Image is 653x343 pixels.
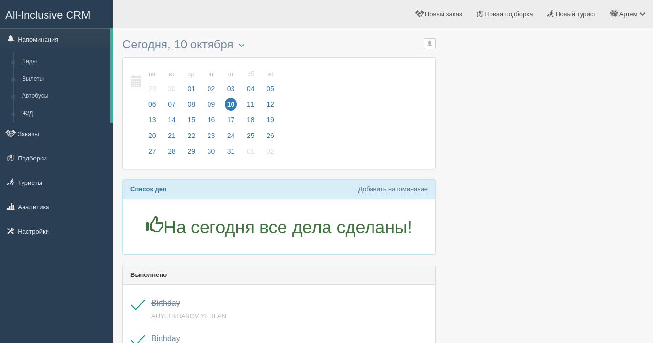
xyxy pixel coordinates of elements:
[151,312,226,320] a: AUYELKHANOV YERLAN
[202,146,221,161] a: 30
[225,129,237,142] span: 24
[244,129,257,142] span: 25
[261,114,277,130] a: 19
[185,145,198,158] span: 29
[165,129,178,142] span: 21
[165,145,178,158] span: 28
[202,65,221,99] a: чт 02
[146,145,159,158] span: 27
[205,98,218,111] span: 09
[264,129,277,142] span: 26
[241,99,260,114] a: 11
[241,65,260,99] a: сб 04
[185,114,198,126] span: 15
[358,185,428,193] a: Добавить напоминание
[205,70,218,79] small: чт
[185,98,198,111] span: 08
[244,114,257,126] span: 18
[163,114,181,130] a: 14
[163,146,181,161] a: 28
[261,130,277,146] a: 26
[185,70,198,79] small: ср
[151,299,180,307] a: Birthday
[143,114,162,130] a: 13
[182,114,201,130] a: 15
[222,146,240,161] a: 31
[261,99,277,114] a: 12
[244,70,257,79] small: сб
[425,10,462,18] span: Новый заказ
[163,130,181,146] a: 21
[18,105,110,123] a: Ж/Д
[185,82,198,95] span: 01
[182,146,201,161] a: 29
[556,10,596,18] span: Новый турист
[146,114,159,126] span: 13
[485,10,533,18] span: Новая подборка
[241,114,260,130] a: 18
[225,82,237,95] span: 03
[185,129,198,142] span: 22
[122,38,436,52] h3: Сегодня, 10 октября
[222,114,240,130] a: 17
[146,129,159,142] span: 20
[146,70,159,79] small: пн
[130,271,167,278] b: Выполнено
[143,99,162,114] a: 06
[182,130,201,146] a: 22
[244,82,257,95] span: 04
[205,145,218,158] span: 30
[241,146,260,161] a: 01
[165,114,178,126] span: 14
[222,65,240,99] a: пт 03
[225,145,237,158] span: 31
[0,0,112,27] a: All-Inclusive CRM
[261,65,277,99] a: вс 05
[165,70,178,79] small: вт
[130,185,166,193] b: Список дел
[244,145,257,158] span: 01
[244,98,257,111] span: 11
[264,114,277,126] span: 19
[222,130,240,146] a: 24
[163,99,181,114] a: 07
[182,99,201,114] a: 08
[264,70,277,79] small: вс
[202,130,221,146] a: 23
[182,65,201,99] a: ср 01
[143,65,162,99] a: пн 29
[18,70,110,88] a: Вылеты
[146,82,159,95] span: 29
[264,82,277,95] span: 05
[264,145,277,158] span: 02
[165,82,178,95] span: 30
[205,114,218,126] span: 16
[18,88,110,105] a: Автобусы
[205,82,218,95] span: 02
[225,70,237,79] small: пт
[5,9,91,21] span: All-Inclusive CRM
[222,99,240,114] a: 10
[264,98,277,111] span: 12
[619,10,638,18] span: Артем
[202,114,221,130] a: 16
[143,146,162,161] a: 27
[241,130,260,146] a: 25
[225,98,237,111] span: 10
[202,99,221,114] a: 09
[163,65,181,99] a: вт 30
[151,334,180,343] a: Birthday
[18,53,110,70] a: Лиды
[261,146,277,161] a: 02
[130,216,428,237] h1: На сегодня все дела сделаны!
[205,129,218,142] span: 23
[146,98,159,111] span: 06
[225,114,237,126] span: 17
[165,98,178,111] span: 07
[143,130,162,146] a: 20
